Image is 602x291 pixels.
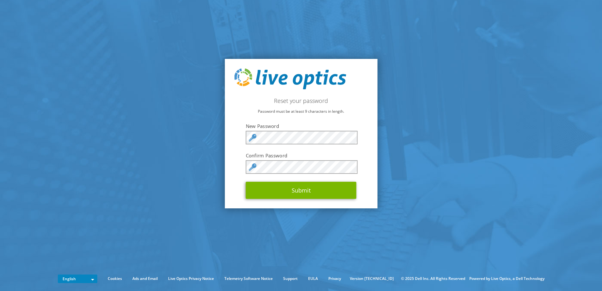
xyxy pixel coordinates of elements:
[220,275,277,282] a: Telemetry Software Notice
[246,123,356,129] label: New Password
[234,97,368,104] h2: Reset your password
[469,275,544,282] li: Powered by Live Optics, a Dell Technology
[347,275,397,282] li: Version [TECHNICAL_ID]
[103,275,127,282] a: Cookies
[246,182,356,199] button: Submit
[278,275,302,282] a: Support
[303,275,323,282] a: EULA
[398,275,468,282] li: © 2025 Dell Inc. All Rights Reserved
[128,275,162,282] a: Ads and Email
[324,275,346,282] a: Privacy
[163,275,219,282] a: Live Optics Privacy Notice
[234,68,346,89] img: live_optics_svg.svg
[234,108,368,115] p: Password must be at least 9 characters in length.
[246,152,356,159] label: Confirm Password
